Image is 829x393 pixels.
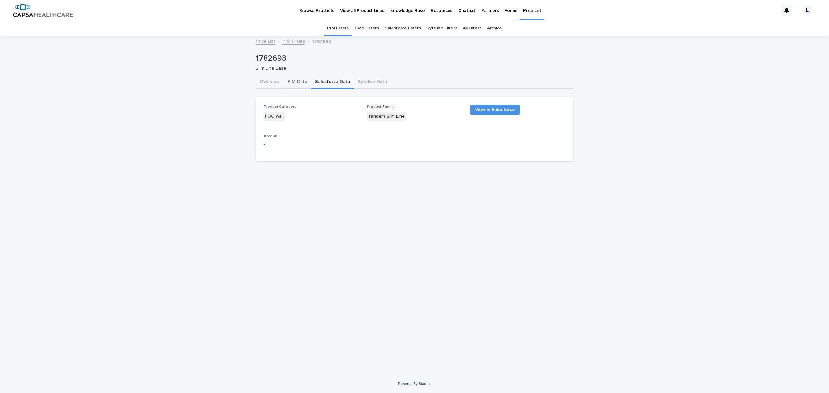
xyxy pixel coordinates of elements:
[367,105,394,109] span: Product Family
[487,21,502,36] a: Archive
[282,37,305,45] a: PIM Filters
[264,105,296,109] span: Product Category
[385,21,421,36] a: Salesforce Filters
[327,21,349,36] a: PIM Filters
[475,107,515,112] span: View in Salesforce
[256,66,568,71] p: Slim Line Base
[312,38,331,45] p: 1782693
[398,382,431,386] a: Powered By Stacker
[13,4,73,17] img: B5p4sRfuTuC72oLToeu7
[256,75,284,89] button: Overview
[311,75,354,89] button: Salesforce Data
[367,112,406,121] div: Tandem Slim Line
[802,5,813,16] div: LI
[355,21,379,36] a: Excel Filters
[256,37,275,45] a: Price List
[426,21,457,36] a: Syteline Filters
[463,21,481,36] a: All Filters
[354,75,391,89] button: Syteline Data
[284,75,311,89] button: PIM Data
[264,141,359,148] p: -
[470,105,520,115] a: View in Salesforce
[264,112,285,121] div: POC Wall
[264,134,279,138] span: Account
[256,54,571,63] p: 1782693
